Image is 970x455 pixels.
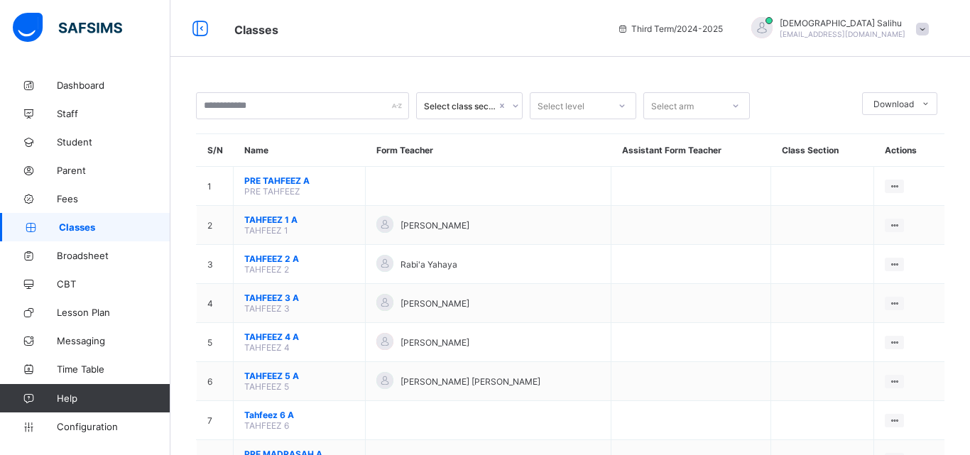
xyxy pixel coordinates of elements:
th: Assistant Form Teacher [611,134,771,167]
div: Select level [538,92,584,119]
div: Select class section [424,101,496,111]
span: Time Table [57,363,170,375]
span: Tahfeez 6 A [244,410,354,420]
span: Parent [57,165,170,176]
span: TAHFEEZ 3 A [244,292,354,303]
span: TAHFEEZ 1 A [244,214,354,225]
td: 4 [197,284,234,323]
td: 5 [197,323,234,362]
span: TAHFEEZ 3 [244,303,290,314]
span: Configuration [57,421,170,432]
span: [EMAIL_ADDRESS][DOMAIN_NAME] [780,30,905,38]
div: MuhammadSalihu [737,17,936,40]
span: CBT [57,278,170,290]
span: [PERSON_NAME] [400,337,469,348]
span: Staff [57,108,170,119]
span: TAHFEEZ 5 A [244,371,354,381]
span: Classes [59,221,170,233]
span: [PERSON_NAME] [400,298,469,309]
span: Help [57,393,170,404]
img: safsims [13,13,122,43]
span: [DEMOGRAPHIC_DATA] Salihu [780,18,905,28]
th: S/N [197,134,234,167]
span: Lesson Plan [57,307,170,318]
td: 6 [197,362,234,401]
span: Student [57,136,170,148]
span: TAHFEEZ 4 [244,342,290,353]
td: 2 [197,206,234,245]
th: Actions [874,134,944,167]
span: Classes [234,23,278,37]
td: 3 [197,245,234,284]
span: [PERSON_NAME] [PERSON_NAME] [400,376,540,387]
span: Broadsheet [57,250,170,261]
span: TAHFEEZ 5 [244,381,289,392]
span: PRE TAHFEEZ A [244,175,354,186]
th: Class Section [771,134,874,167]
span: Messaging [57,335,170,346]
span: TAHFEEZ 4 A [244,331,354,342]
span: TAHFEEZ 2 [244,264,289,275]
span: TAHFEEZ 1 [244,225,288,236]
span: Rabi'a Yahaya [400,259,457,270]
span: PRE TAHFEEZ [244,186,300,197]
span: Fees [57,193,170,204]
span: TAHFEEZ 6 [244,420,289,431]
th: Form Teacher [366,134,611,167]
span: Dashboard [57,80,170,91]
td: 7 [197,401,234,440]
span: [PERSON_NAME] [400,220,469,231]
td: 1 [197,167,234,206]
div: Select arm [651,92,694,119]
span: Download [873,99,914,109]
span: TAHFEEZ 2 A [244,253,354,264]
span: session/term information [617,23,723,34]
th: Name [234,134,366,167]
